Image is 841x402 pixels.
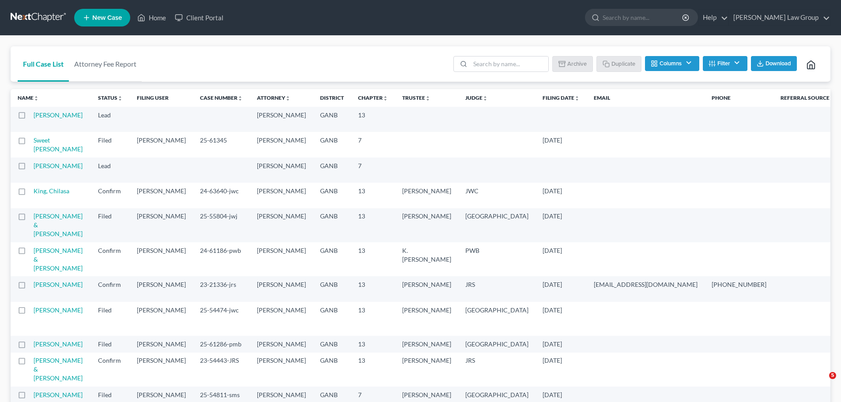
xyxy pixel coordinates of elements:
[313,353,351,387] td: GANB
[395,183,458,208] td: [PERSON_NAME]
[458,242,536,276] td: PWB
[351,158,395,183] td: 7
[34,111,83,119] a: [PERSON_NAME]
[34,136,83,153] a: Sweet [PERSON_NAME]
[458,208,536,242] td: [GEOGRAPHIC_DATA]
[91,242,130,276] td: Confirm
[193,276,250,301] td: 23-21336-jrs
[98,94,123,101] a: Statusunfold_more
[458,302,536,336] td: [GEOGRAPHIC_DATA]
[425,96,430,101] i: unfold_more
[645,56,699,71] button: Columns
[130,276,193,301] td: [PERSON_NAME]
[250,208,313,242] td: [PERSON_NAME]
[91,107,130,132] td: Lead
[130,353,193,387] td: [PERSON_NAME]
[34,247,83,272] a: [PERSON_NAME] & [PERSON_NAME]
[351,336,395,352] td: 13
[250,107,313,132] td: [PERSON_NAME]
[395,353,458,387] td: [PERSON_NAME]
[829,372,836,379] span: 5
[458,183,536,208] td: JWC
[18,46,69,82] a: Full Case List
[395,302,458,336] td: [PERSON_NAME]
[130,89,193,107] th: Filing User
[313,89,351,107] th: District
[458,336,536,352] td: [GEOGRAPHIC_DATA]
[351,132,395,157] td: 7
[313,132,351,157] td: GANB
[130,336,193,352] td: [PERSON_NAME]
[395,336,458,352] td: [PERSON_NAME]
[91,276,130,301] td: Confirm
[91,302,130,336] td: Filed
[351,183,395,208] td: 13
[536,132,587,157] td: [DATE]
[34,281,83,288] a: [PERSON_NAME]
[193,336,250,352] td: 25-61286-pmb
[193,242,250,276] td: 24-61186-pwb
[130,183,193,208] td: [PERSON_NAME]
[536,302,587,336] td: [DATE]
[18,94,39,101] a: Nameunfold_more
[313,107,351,132] td: GANB
[91,208,130,242] td: Filed
[91,158,130,183] td: Lead
[257,94,290,101] a: Attorneyunfold_more
[313,302,351,336] td: GANB
[250,276,313,301] td: [PERSON_NAME]
[250,183,313,208] td: [PERSON_NAME]
[34,162,83,169] a: [PERSON_NAME]
[130,302,193,336] td: [PERSON_NAME]
[830,96,835,101] i: unfold_more
[200,94,243,101] a: Case Numberunfold_more
[34,96,39,101] i: unfold_more
[705,89,773,107] th: Phone
[250,302,313,336] td: [PERSON_NAME]
[351,276,395,301] td: 13
[395,208,458,242] td: [PERSON_NAME]
[313,336,351,352] td: GANB
[250,158,313,183] td: [PERSON_NAME]
[250,336,313,352] td: [PERSON_NAME]
[238,96,243,101] i: unfold_more
[603,9,683,26] input: Search by name...
[193,353,250,387] td: 23-54443-JRS
[91,132,130,157] td: Filed
[250,242,313,276] td: [PERSON_NAME]
[395,242,458,276] td: K. [PERSON_NAME]
[729,10,830,26] a: [PERSON_NAME] Law Group
[133,10,170,26] a: Home
[313,183,351,208] td: GANB
[193,132,250,157] td: 25-61345
[536,242,587,276] td: [DATE]
[285,96,290,101] i: unfold_more
[574,96,580,101] i: unfold_more
[34,357,83,382] a: [PERSON_NAME] & [PERSON_NAME]
[34,306,83,314] a: [PERSON_NAME]
[536,208,587,242] td: [DATE]
[351,242,395,276] td: 13
[193,208,250,242] td: 25-55804-jwj
[130,132,193,157] td: [PERSON_NAME]
[766,60,791,67] span: Download
[250,132,313,157] td: [PERSON_NAME]
[751,56,797,71] button: Download
[536,353,587,387] td: [DATE]
[536,336,587,352] td: [DATE]
[193,183,250,208] td: 24-63640-jwc
[313,276,351,301] td: GANB
[170,10,228,26] a: Client Portal
[536,183,587,208] td: [DATE]
[483,96,488,101] i: unfold_more
[34,187,69,195] a: King, Chilasa
[34,212,83,237] a: [PERSON_NAME] & [PERSON_NAME]
[34,340,83,348] a: [PERSON_NAME]
[130,242,193,276] td: [PERSON_NAME]
[250,353,313,387] td: [PERSON_NAME]
[34,391,83,398] a: [PERSON_NAME]
[358,94,388,101] a: Chapterunfold_more
[130,208,193,242] td: [PERSON_NAME]
[465,94,488,101] a: Judgeunfold_more
[383,96,388,101] i: unfold_more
